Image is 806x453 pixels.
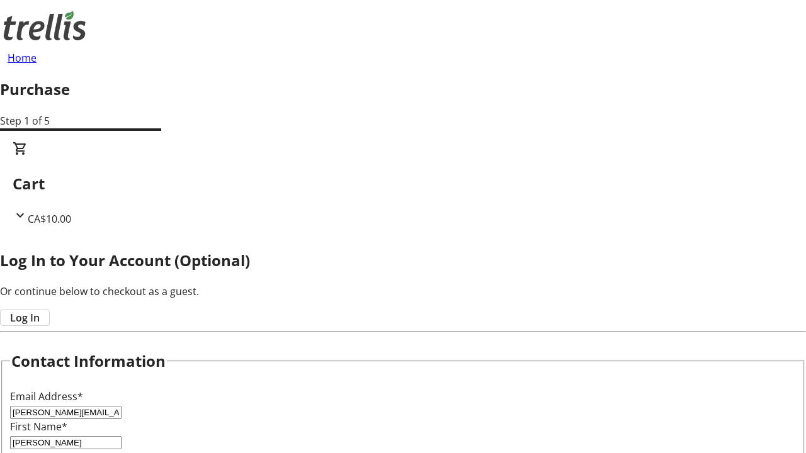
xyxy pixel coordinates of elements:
h2: Cart [13,172,793,195]
label: Email Address* [10,389,83,403]
span: CA$10.00 [28,212,71,226]
h2: Contact Information [11,350,166,372]
span: Log In [10,310,40,325]
div: CartCA$10.00 [13,141,793,226]
label: First Name* [10,420,67,433]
